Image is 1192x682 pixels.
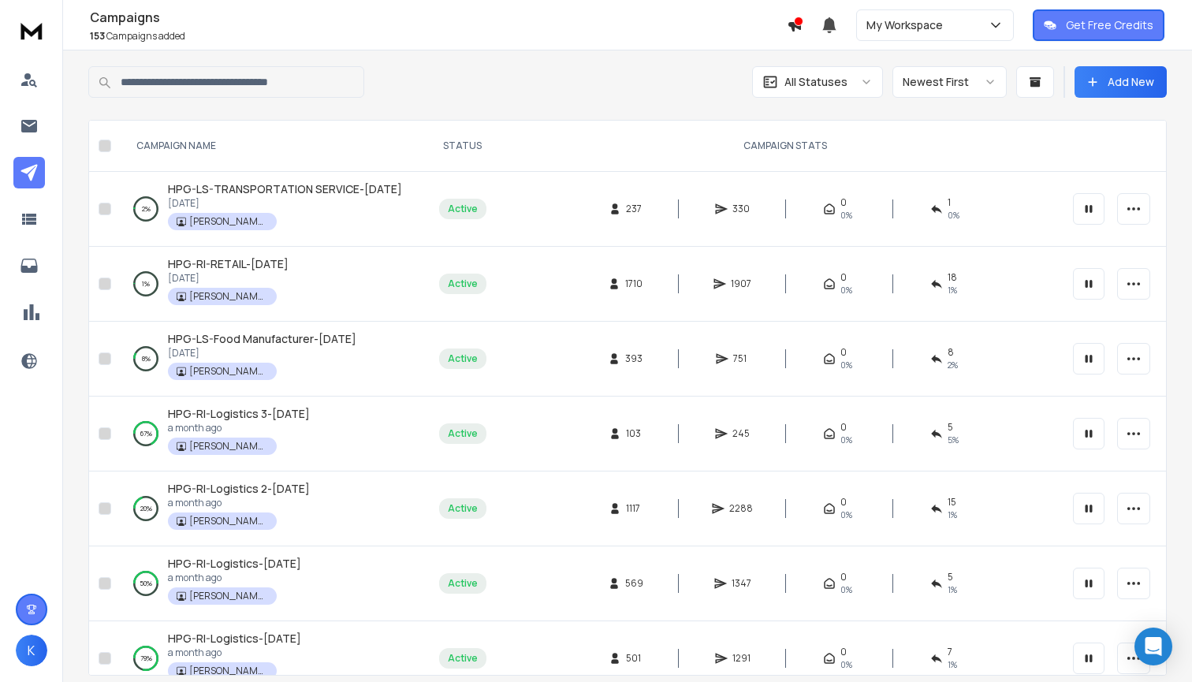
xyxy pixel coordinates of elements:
[948,571,953,583] span: 5
[733,352,749,365] span: 751
[117,397,418,471] td: 67%HPG-RI-Logistics 3-[DATE]a month ago[PERSON_NAME] Property Group
[840,284,852,296] span: 0%
[948,346,954,359] span: 8
[840,434,852,446] span: 0%
[117,121,418,172] th: CAMPAIGN NAME
[625,577,643,590] span: 569
[840,583,852,596] span: 0%
[448,352,478,365] div: Active
[168,347,356,360] p: [DATE]
[840,571,847,583] span: 0
[732,577,751,590] span: 1347
[948,359,958,371] span: 2 %
[448,502,478,515] div: Active
[948,658,957,671] span: 1 %
[625,278,643,290] span: 1710
[168,331,356,347] a: HPG-LS-Food Manufacturer-[DATE]
[784,74,847,90] p: All Statuses
[168,181,402,197] a: HPG-LS-TRANSPORTATION SERVICE-[DATE]
[16,16,47,45] img: logo
[168,647,301,659] p: a month ago
[866,17,949,33] p: My Workspace
[168,572,301,584] p: a month ago
[140,426,152,442] p: 67 %
[507,121,1063,172] th: CAMPAIGN STATS
[1066,17,1153,33] p: Get Free Credits
[448,652,478,665] div: Active
[448,203,478,215] div: Active
[142,201,151,217] p: 2 %
[625,352,643,365] span: 393
[626,427,642,440] span: 103
[142,276,150,292] p: 1 %
[948,271,957,284] span: 18
[840,209,852,222] span: 0%
[732,652,751,665] span: 1291
[189,515,268,527] p: [PERSON_NAME] Property Group
[948,646,952,658] span: 7
[189,215,268,228] p: [PERSON_NAME] Property Group
[168,631,301,647] a: HPG-RI-Logistics-[DATE]
[840,509,852,521] span: 0%
[948,496,956,509] span: 15
[840,496,847,509] span: 0
[732,427,750,440] span: 245
[168,331,356,346] span: HPG-LS-Food Manufacturer-[DATE]
[948,196,951,209] span: 1
[168,256,289,271] span: HPG-RI-RETAIL-[DATE]
[90,30,787,43] p: Campaigns added
[948,434,959,446] span: 5 %
[189,590,268,602] p: [PERSON_NAME] Property Group
[140,501,152,516] p: 20 %
[168,481,310,497] a: HPG-RI-Logistics 2-[DATE]
[729,502,753,515] span: 2288
[731,278,751,290] span: 1907
[117,471,418,546] td: 20%HPG-RI-Logistics 2-[DATE]a month ago[PERSON_NAME] Property Group
[840,196,847,209] span: 0
[189,365,268,378] p: [PERSON_NAME] Property Group
[626,203,642,215] span: 237
[732,203,750,215] span: 330
[168,272,289,285] p: [DATE]
[168,406,310,422] a: HPG-RI-Logistics 3-[DATE]
[140,650,152,666] p: 79 %
[448,427,478,440] div: Active
[1134,628,1172,665] div: Open Intercom Messenger
[948,583,957,596] span: 1 %
[140,576,152,591] p: 50 %
[840,359,852,371] span: 0%
[840,658,852,671] span: 0%
[117,172,418,247] td: 2%HPG-LS-TRANSPORTATION SERVICE-[DATE][DATE][PERSON_NAME] Property Group
[16,635,47,666] button: K
[948,284,957,296] span: 1 %
[168,556,301,572] a: HPG-RI-Logistics-[DATE]
[948,509,957,521] span: 1 %
[948,209,959,222] span: 0 %
[189,440,268,453] p: [PERSON_NAME] Property Group
[1075,66,1167,98] button: Add New
[840,271,847,284] span: 0
[90,8,787,27] h1: Campaigns
[117,247,418,322] td: 1%HPG-RI-RETAIL-[DATE][DATE][PERSON_NAME] Property Group
[1033,9,1164,41] button: Get Free Credits
[168,497,310,509] p: a month ago
[892,66,1007,98] button: Newest First
[840,346,847,359] span: 0
[626,502,642,515] span: 1117
[168,422,310,434] p: a month ago
[117,322,418,397] td: 8%HPG-LS-Food Manufacturer-[DATE][DATE][PERSON_NAME] Property Group
[189,290,268,303] p: [PERSON_NAME] Property Group
[448,278,478,290] div: Active
[189,665,268,677] p: [PERSON_NAME] Property Group
[840,646,847,658] span: 0
[168,197,402,210] p: [DATE]
[626,652,642,665] span: 501
[948,421,953,434] span: 5
[168,181,402,196] span: HPG-LS-TRANSPORTATION SERVICE-[DATE]
[840,421,847,434] span: 0
[168,406,310,421] span: HPG-RI-Logistics 3-[DATE]
[117,546,418,621] td: 50%HPG-RI-Logistics-[DATE]a month ago[PERSON_NAME] Property Group
[168,256,289,272] a: HPG-RI-RETAIL-[DATE]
